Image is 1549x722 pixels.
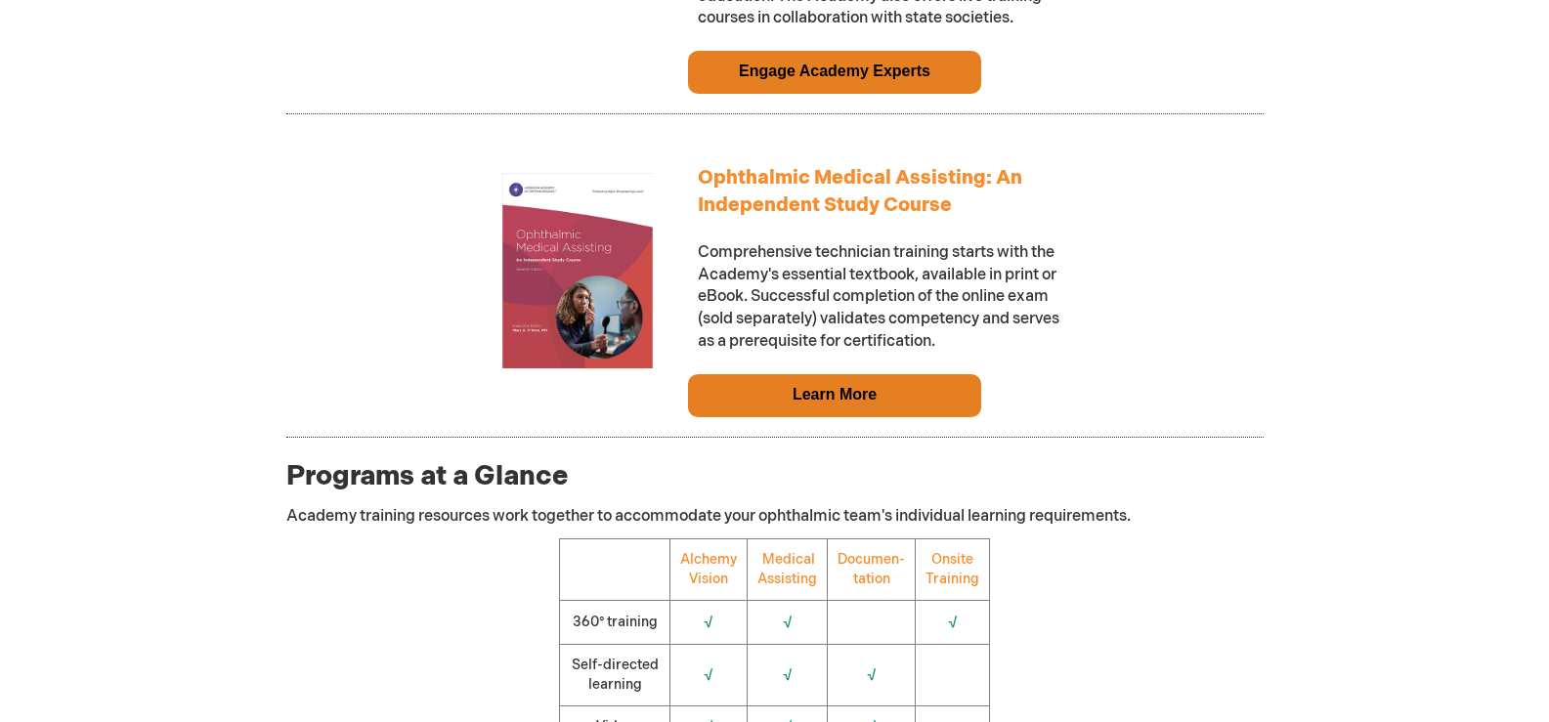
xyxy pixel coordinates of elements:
a: Ophthalmic Medical Assisting: An Independent Study Course [698,166,1022,218]
a: Engage Academy Experts [739,63,930,79]
a: Ophthalmic Medical Assisting: An Independent Study Course [480,356,675,372]
span: √ [704,666,713,683]
a: Learn More [793,386,877,403]
a: Alchemy Vision [680,551,737,587]
span: √ [948,614,958,630]
a: Onsite Training [925,551,979,587]
span: Comprehensive technician training starts with the Academy's essential textbook, available in prin... [698,243,1059,351]
span: √ [783,614,793,630]
span: √ [867,666,877,683]
span: √ [704,614,713,630]
td: Self-directed learning [560,644,670,705]
td: 360° training [560,600,670,644]
a: Medical Assisting [757,551,817,587]
span: Programs at a Glance [286,460,568,492]
img: Ophthalmic Medical Assisting: An Independent Study Course [480,173,675,368]
span: √ [783,666,793,683]
span: Academy training resources work together to accommodate your ophthalmic team's individual learnin... [286,507,1131,526]
a: Documen-tation [838,551,905,587]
